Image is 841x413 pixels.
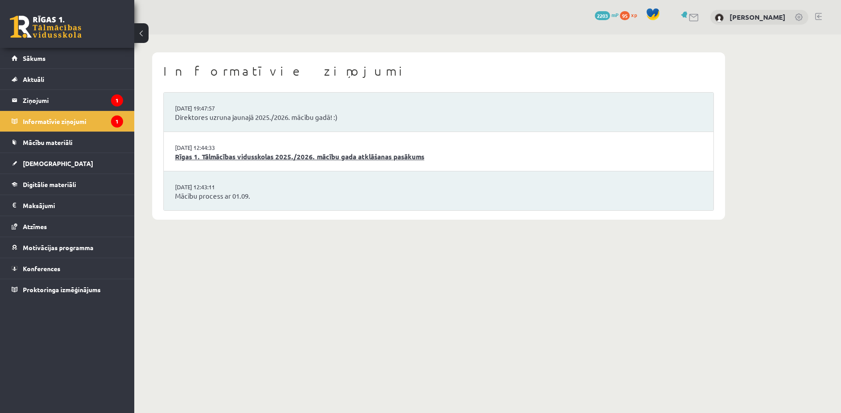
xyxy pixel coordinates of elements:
[715,13,724,22] img: Baiba Gertnere
[12,237,123,258] a: Motivācijas programma
[163,64,714,79] h1: Informatīvie ziņojumi
[12,111,123,132] a: Informatīvie ziņojumi1
[23,90,123,111] legend: Ziņojumi
[175,152,702,162] a: Rīgas 1. Tālmācības vidusskolas 2025./2026. mācību gada atklāšanas pasākums
[12,279,123,300] a: Proktoringa izmēģinājums
[175,143,242,152] a: [DATE] 12:44:33
[111,115,123,128] i: 1
[595,11,619,18] a: 2203 mP
[12,69,123,89] a: Aktuāli
[12,195,123,216] a: Maksājumi
[12,90,123,111] a: Ziņojumi1
[23,138,73,146] span: Mācību materiāli
[23,222,47,230] span: Atzīmes
[23,195,123,216] legend: Maksājumi
[12,216,123,237] a: Atzīmes
[10,16,81,38] a: Rīgas 1. Tālmācības vidusskola
[631,11,637,18] span: xp
[12,153,123,174] a: [DEMOGRAPHIC_DATA]
[12,174,123,195] a: Digitālie materiāli
[23,54,46,62] span: Sākums
[23,111,123,132] legend: Informatīvie ziņojumi
[175,183,242,192] a: [DATE] 12:43:11
[175,104,242,113] a: [DATE] 19:47:57
[620,11,630,20] span: 95
[611,11,619,18] span: mP
[12,132,123,153] a: Mācību materiāli
[23,243,94,251] span: Motivācijas programma
[730,13,786,21] a: [PERSON_NAME]
[620,11,641,18] a: 95 xp
[23,75,44,83] span: Aktuāli
[12,48,123,68] a: Sākums
[111,94,123,106] i: 1
[595,11,610,20] span: 2203
[23,180,76,188] span: Digitālie materiāli
[23,285,101,294] span: Proktoringa izmēģinājums
[23,264,60,272] span: Konferences
[23,159,93,167] span: [DEMOGRAPHIC_DATA]
[175,112,702,123] a: Direktores uzruna jaunajā 2025./2026. mācību gadā! :)
[175,191,702,201] a: Mācību process ar 01.09.
[12,258,123,279] a: Konferences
